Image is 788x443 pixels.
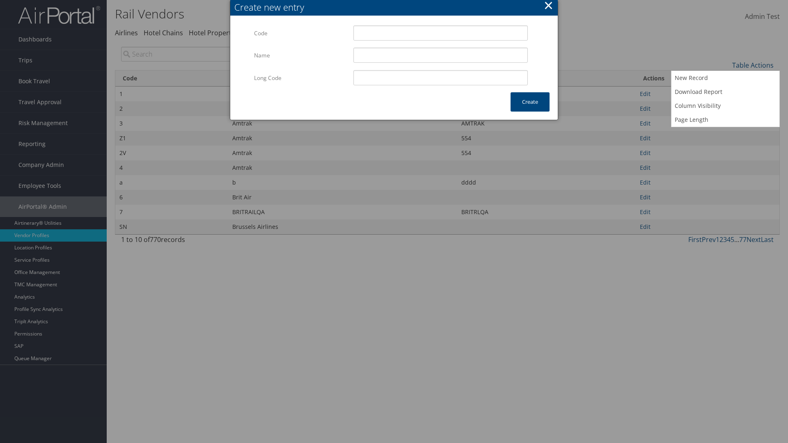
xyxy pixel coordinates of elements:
[234,1,558,14] div: Create new entry
[671,85,779,99] a: Download Report
[254,25,347,41] label: Code
[254,48,347,63] label: Name
[511,92,550,112] button: Create
[671,71,779,85] a: New Record
[671,113,779,127] a: Page Length
[671,99,779,113] a: Column Visibility
[254,70,347,86] label: Long Code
